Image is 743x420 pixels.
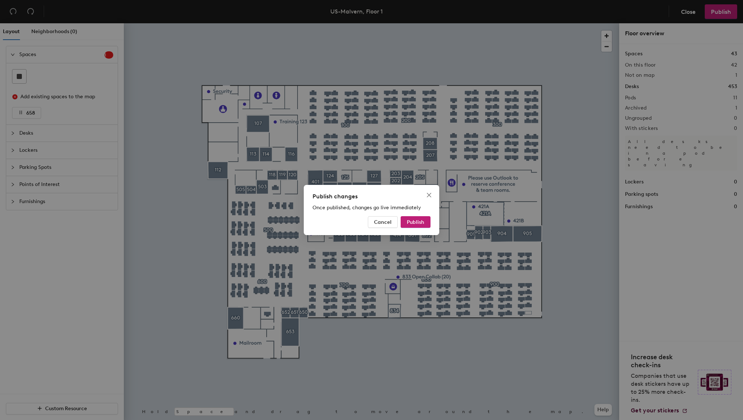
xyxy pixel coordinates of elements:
span: Publish [407,219,424,225]
span: Close [423,192,435,198]
div: Publish changes [312,192,431,201]
span: Once published, changes go live immediately [312,205,421,211]
span: Cancel [374,219,392,225]
button: Publish [401,216,431,228]
span: close [426,192,432,198]
button: Cancel [368,216,398,228]
button: Close [423,189,435,201]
